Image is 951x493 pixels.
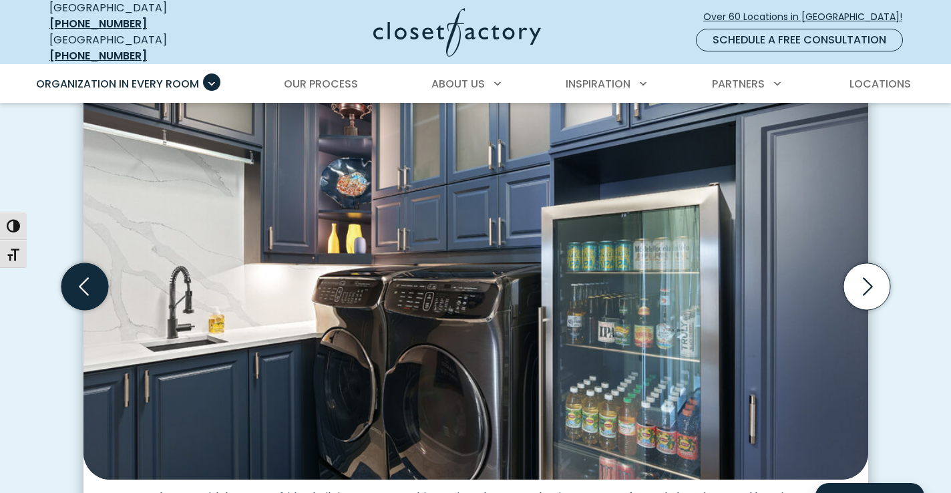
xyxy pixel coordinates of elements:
span: Organization in Every Room [36,76,199,92]
img: Laundry rom with beverage fridge in calm sea melamine [83,69,868,480]
a: Over 60 Locations in [GEOGRAPHIC_DATA]! [703,5,914,29]
span: Partners [712,76,765,92]
a: [PHONE_NUMBER] [49,16,147,31]
span: Locations [849,76,911,92]
span: Inspiration [566,76,630,92]
img: Closet Factory Logo [373,8,541,57]
span: Over 60 Locations in [GEOGRAPHIC_DATA]! [703,10,913,24]
button: Next slide [838,258,896,315]
nav: Primary Menu [27,65,924,103]
button: Previous slide [56,258,114,315]
a: Schedule a Free Consultation [696,29,903,51]
a: [PHONE_NUMBER] [49,48,147,63]
div: [GEOGRAPHIC_DATA] [49,32,243,64]
span: Our Process [284,76,358,92]
span: About Us [431,76,485,92]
